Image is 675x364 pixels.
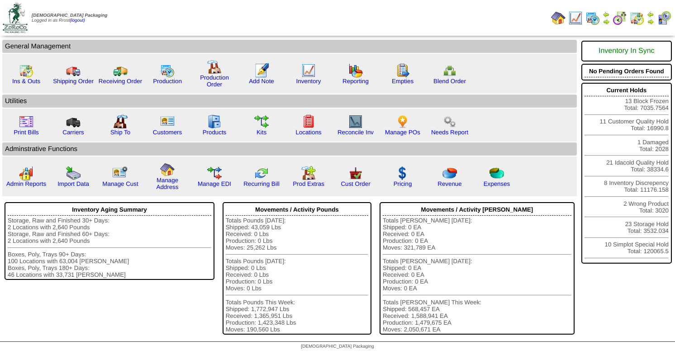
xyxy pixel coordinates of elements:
a: Production Order [200,74,229,88]
a: Prod Extras [293,180,324,187]
img: truck.gif [66,63,81,78]
a: Cust Order [341,180,370,187]
a: Expenses [484,180,510,187]
div: Storage, Raw and Finished 30+ Days: 2 Locations with 2,640 Pounds Storage, Raw and Finished 60+ D... [8,217,211,278]
img: managecust.png [112,166,129,180]
img: line_graph.gif [568,11,583,25]
img: graph2.png [19,166,33,180]
img: invoice2.gif [19,114,33,129]
a: Manage EDI [198,180,231,187]
div: Inventory In Sync [585,43,669,60]
a: Manage Cust [102,180,138,187]
div: Movements / Activity Pounds [226,204,368,216]
td: Adminstrative Functions [2,142,577,156]
img: truck2.gif [113,63,128,78]
img: calendarinout.gif [630,11,644,25]
img: arrowright.gif [603,18,610,25]
a: Carriers [62,129,84,136]
a: Reconcile Inv [337,129,374,136]
img: locations.gif [301,114,316,129]
img: zoroco-logo-small.webp [3,3,28,33]
a: Shipping Order [53,78,94,85]
img: network.png [442,63,457,78]
a: Revenue [437,180,461,187]
div: Totals [PERSON_NAME] [DATE]: Shipped: 0 EA Received: 0 EA Production: 0 EA Moves: 321,789 EA Tota... [383,217,571,333]
a: Locations [295,129,321,136]
img: import.gif [66,166,81,180]
img: dollar.gif [395,166,410,180]
img: calendarprod.gif [585,11,600,25]
img: pie_chart.png [442,166,457,180]
img: home.gif [160,162,175,177]
div: Totals Pounds [DATE]: Shipped: 43,059 Lbs Received: 0 Lbs Production: 0 Lbs Moves: 25,262 Lbs Tot... [226,217,368,333]
div: No Pending Orders Found [585,66,669,77]
img: pie_chart2.png [490,166,504,180]
img: cabinet.gif [207,114,222,129]
a: Needs Report [431,129,468,136]
img: arrowleft.gif [603,11,610,18]
img: factory2.gif [113,114,128,129]
td: General Management [2,40,577,53]
a: Kits [257,129,266,136]
div: Movements / Activity [PERSON_NAME] [383,204,571,216]
span: [DEMOGRAPHIC_DATA] Packaging [301,344,374,349]
a: Receiving Order [99,78,142,85]
a: Manage Address [157,177,179,190]
a: Reporting [342,78,369,85]
img: prodextras.gif [301,166,316,180]
div: Inventory Aging Summary [8,204,211,216]
img: factory.gif [207,60,222,74]
img: line_graph2.gif [348,114,363,129]
img: arrowleft.gif [647,11,654,18]
div: Current Holds [585,85,669,96]
img: calendarblend.gif [613,11,627,25]
img: po.png [395,114,410,129]
img: calendarprod.gif [160,63,175,78]
a: Empties [392,78,414,85]
a: Products [203,129,227,136]
img: workflow.gif [254,114,269,129]
a: Inventory [296,78,321,85]
a: Recurring Bill [243,180,279,187]
img: calendarcustomer.gif [657,11,671,25]
span: [DEMOGRAPHIC_DATA] Packaging [32,13,107,18]
img: graph.gif [348,63,363,78]
span: Logged in as Rrost [32,13,107,23]
a: Ins & Outs [12,78,40,85]
a: Ship To [110,129,130,136]
img: edi.gif [207,166,222,180]
a: Add Note [249,78,274,85]
div: 13 Block Frozen Total: 7035.7564 11 Customer Quality Hold Total: 16990.8 1 Damaged Total: 2028 21... [581,83,672,264]
a: Import Data [57,180,89,187]
img: line_graph.gif [301,63,316,78]
a: Manage POs [385,129,420,136]
img: home.gif [551,11,566,25]
img: truck3.gif [66,114,81,129]
a: Production [153,78,182,85]
img: calendarinout.gif [19,63,33,78]
a: Customers [153,129,182,136]
img: customers.gif [160,114,175,129]
a: Blend Order [433,78,466,85]
a: Pricing [394,180,412,187]
a: (logout) [70,18,85,23]
img: workflow.png [442,114,457,129]
img: orders.gif [254,63,269,78]
td: Utilities [2,95,577,108]
img: arrowright.gif [647,18,654,25]
img: cust_order.png [348,166,363,180]
a: Print Bills [14,129,39,136]
img: workorder.gif [395,63,410,78]
a: Admin Reports [6,180,46,187]
img: reconcile.gif [254,166,269,180]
